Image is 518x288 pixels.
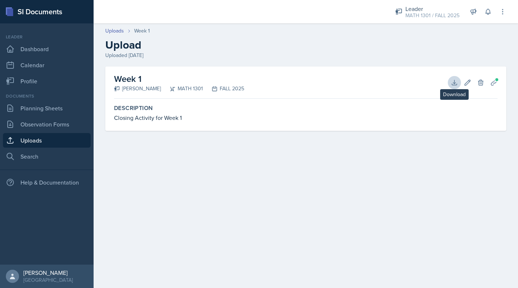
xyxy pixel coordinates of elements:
[114,113,498,122] div: Closing Activity for Week 1
[3,93,91,99] div: Documents
[23,276,73,284] div: [GEOGRAPHIC_DATA]
[23,269,73,276] div: [PERSON_NAME]
[3,133,91,148] a: Uploads
[3,42,91,56] a: Dashboard
[3,101,91,115] a: Planning Sheets
[203,85,244,92] div: FALL 2025
[3,117,91,132] a: Observation Forms
[3,34,91,40] div: Leader
[134,27,150,35] div: Week 1
[3,58,91,72] a: Calendar
[3,175,91,190] div: Help & Documentation
[448,76,461,89] button: Download
[105,38,506,52] h2: Upload
[405,4,460,13] div: Leader
[114,72,244,86] h2: Week 1
[3,74,91,88] a: Profile
[114,105,498,112] label: Description
[3,149,91,164] a: Search
[405,12,460,19] div: MATH 1301 / FALL 2025
[105,52,506,59] div: Uploaded [DATE]
[114,85,161,92] div: [PERSON_NAME]
[161,85,203,92] div: MATH 1301
[105,27,124,35] a: Uploads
